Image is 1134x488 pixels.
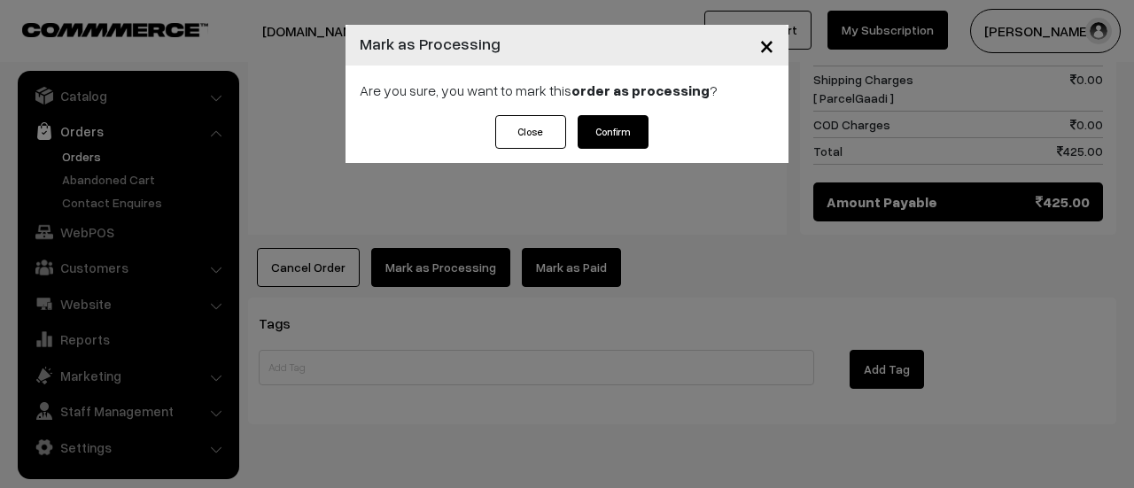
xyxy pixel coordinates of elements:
[759,28,774,61] span: ×
[745,18,788,73] button: Close
[571,81,710,99] strong: order as processing
[578,115,649,149] button: Confirm
[360,32,501,56] h4: Mark as Processing
[346,66,788,115] div: Are you sure, you want to mark this ?
[495,115,566,149] button: Close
